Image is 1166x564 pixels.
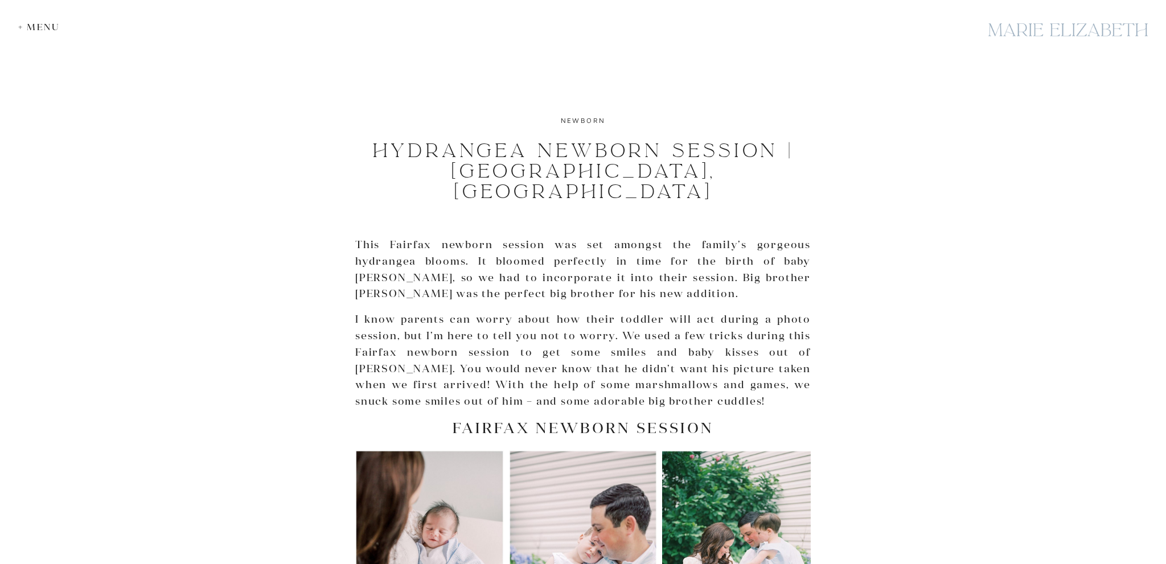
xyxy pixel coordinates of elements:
[561,116,606,125] a: newborn
[368,141,798,202] h1: Hydrangea Newborn Session | [GEOGRAPHIC_DATA], [GEOGRAPHIC_DATA]
[355,419,811,437] h2: Fairfax Newborn Session
[18,22,65,32] div: + Menu
[355,237,811,302] p: This Fairfax newborn session was set amongst the family’s gorgeous hydrangea blooms. It bloomed p...
[355,311,811,410] p: I know parents can worry about how their toddler will act during a photo session, but I’m here to...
